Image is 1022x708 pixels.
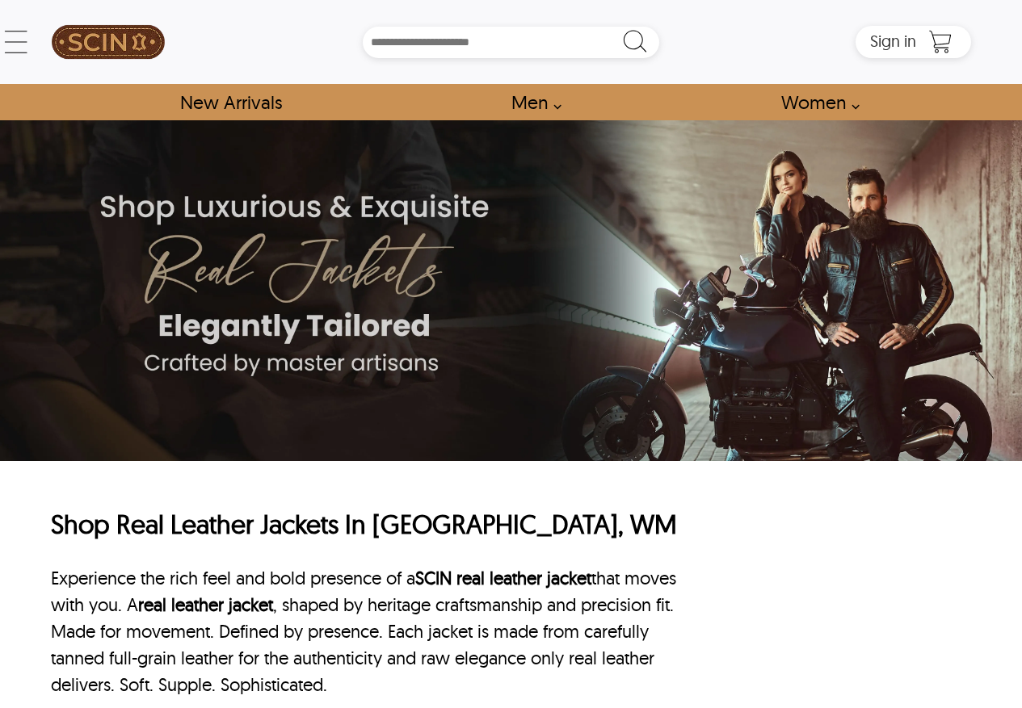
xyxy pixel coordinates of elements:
a: Shop New Arrivals [162,84,300,120]
a: SCIN [51,8,166,76]
span: Sign in [870,31,916,51]
a: real leather jacket [138,593,273,616]
img: SCIN [52,8,165,76]
p: Experience the rich feel and bold presence of a that moves with you. A , shaped by heritage craft... [51,565,695,698]
a: real leather jacket [456,567,591,589]
a: SCIN [415,567,452,589]
a: Shopping Cart [924,30,957,54]
h1: Shop Real Leather Jackets In [GEOGRAPHIC_DATA], WM [51,508,695,542]
a: Sign in [870,36,916,49]
a: Shop Women Leather Jackets [763,84,868,120]
a: shop men's leather jackets [493,84,570,120]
